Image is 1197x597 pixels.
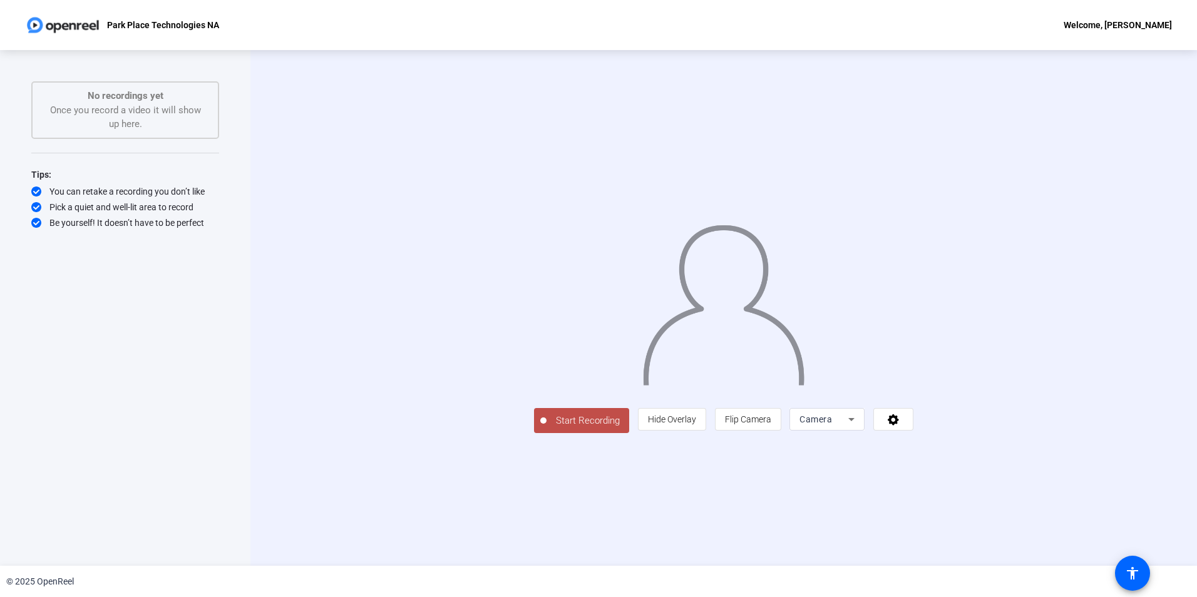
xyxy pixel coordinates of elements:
div: © 2025 OpenReel [6,575,74,588]
button: Start Recording [534,408,629,433]
span: Start Recording [547,414,629,428]
div: Once you record a video it will show up here. [45,89,205,131]
div: Welcome, [PERSON_NAME] [1064,18,1172,33]
div: Tips: [31,167,219,182]
img: overlay [642,215,806,385]
p: Park Place Technologies NA [107,18,219,33]
div: Pick a quiet and well-lit area to record [31,201,219,213]
span: Flip Camera [725,414,771,424]
span: Hide Overlay [648,414,696,424]
div: Be yourself! It doesn’t have to be perfect [31,217,219,229]
div: You can retake a recording you don’t like [31,185,219,198]
button: Hide Overlay [638,408,706,431]
mat-icon: accessibility [1125,566,1140,581]
button: Flip Camera [715,408,781,431]
p: No recordings yet [45,89,205,103]
img: OpenReel logo [25,13,101,38]
span: Camera [799,414,832,424]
